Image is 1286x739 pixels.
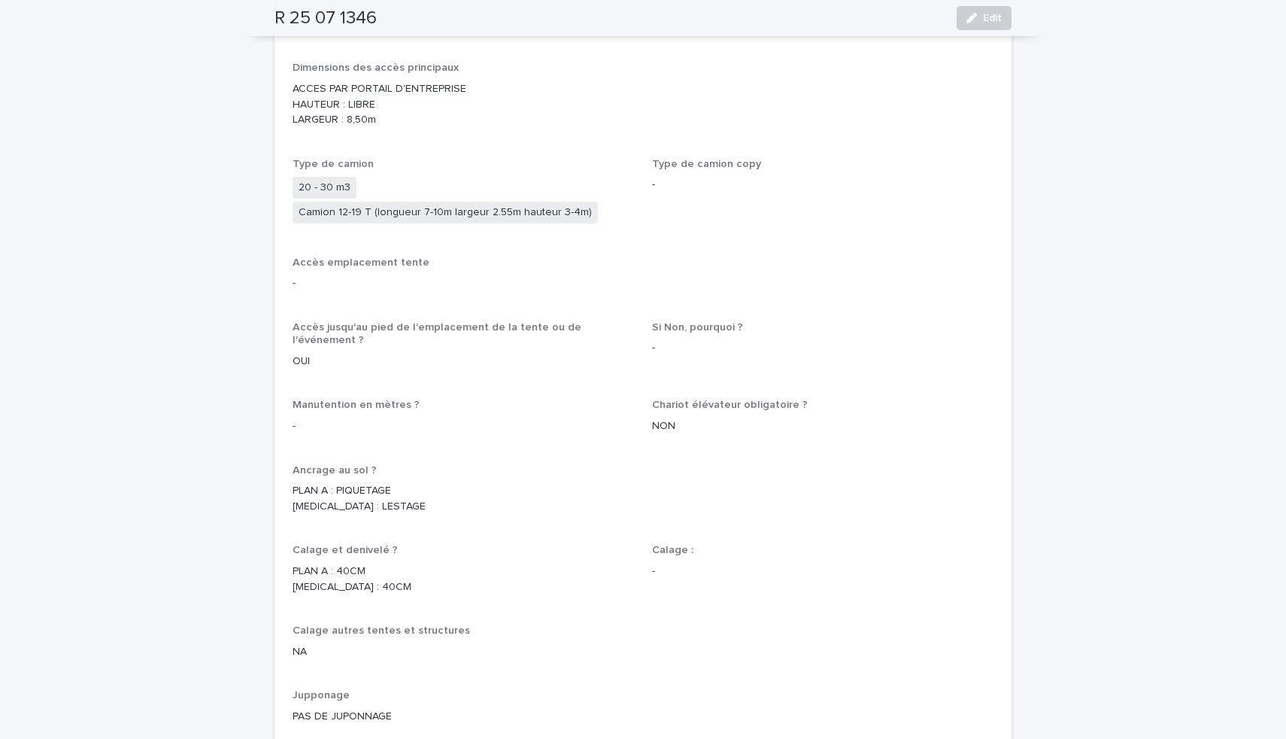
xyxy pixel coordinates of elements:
[293,400,420,410] span: Manutention en mètres ?
[293,690,350,701] span: Jupponage
[293,322,581,345] span: Accès jusqu'au pied de l'emplacement de la tente ou de l'événement ?
[293,354,634,369] p: OUI
[652,564,993,579] p: -
[293,81,993,128] p: ACCES PAR PORTAIL D'ENTREPRISE HAUTEUR : LIBRE LARGEUR : 8,50m
[293,202,598,224] span: Camion 12-19 T (longueur 7-10m largeur 2.55m hauteur 3-4m)
[652,177,993,193] p: -
[293,159,374,169] span: Type de camion
[293,625,470,636] span: Calage autres tentes et structures
[293,644,993,660] p: NA
[293,709,993,725] p: PAS DE JUPONNAGE
[293,465,377,476] span: Ancrage au sol ?
[274,8,377,29] h2: R 25 07 1346
[293,275,993,291] p: -
[983,13,1002,23] span: Edit
[293,418,634,434] p: -
[957,6,1012,30] button: Edit
[652,545,693,555] span: Calage :
[293,483,993,515] p: PLAN A : PIQUETAGE [MEDICAL_DATA] : LESTAGE
[652,340,993,356] p: -
[293,257,429,268] span: Accès emplacement tente
[652,400,808,410] span: Chariot élévateur obligatoire ?
[652,322,743,333] span: Si Non, pourquoi ?
[652,159,761,169] span: Type de camion copy
[293,177,356,199] span: 20 - 30 m3
[293,564,634,595] p: PLAN A : 40CM [MEDICAL_DATA] : 40CM
[652,418,993,434] p: NON
[293,545,398,555] span: Calage et denivelé ?
[293,62,459,73] span: Dimensions des accès principaux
